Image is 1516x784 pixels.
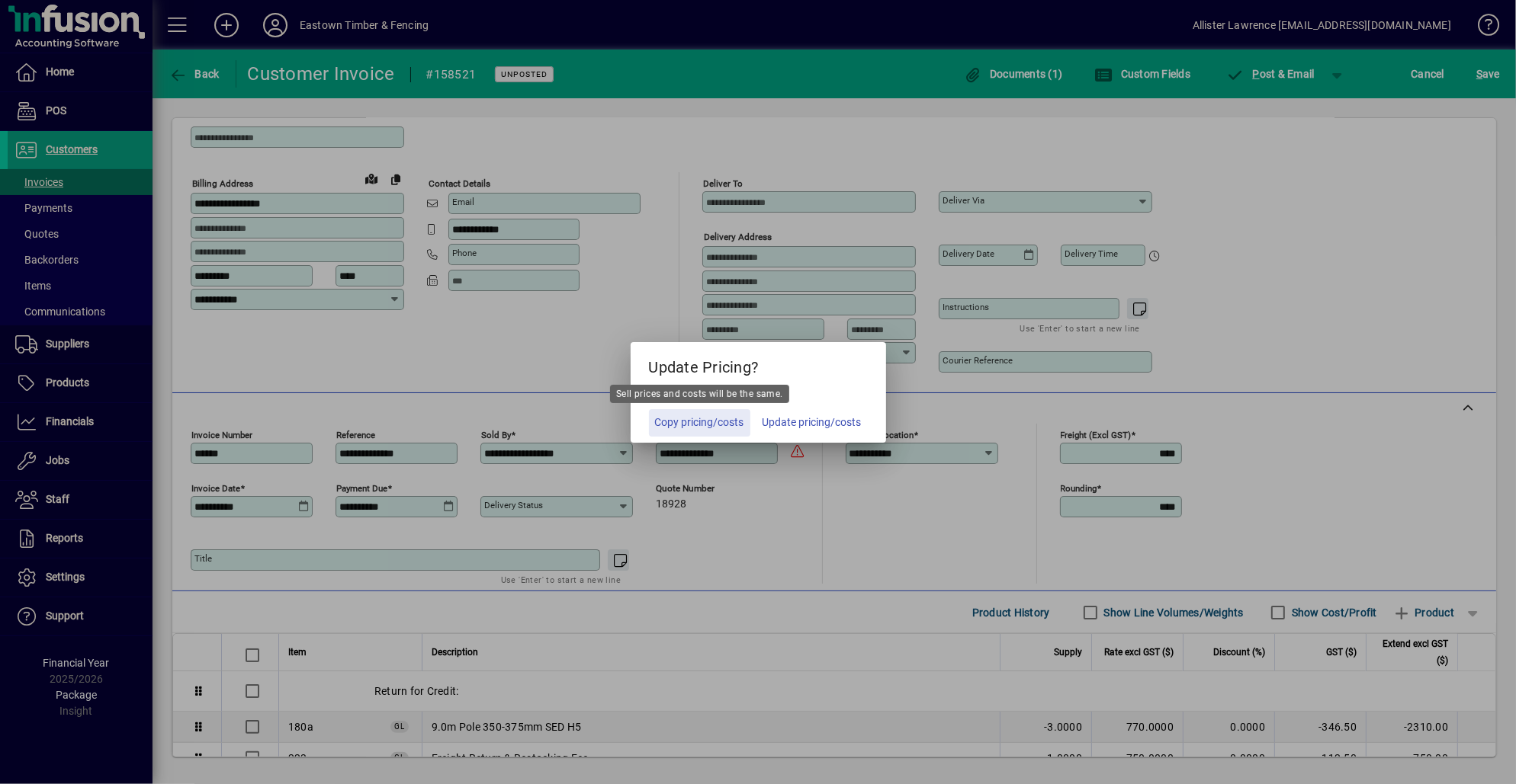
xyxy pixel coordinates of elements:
[610,385,789,403] div: Sell prices and costs will be the same.
[631,342,886,386] h5: Update Pricing?
[649,409,750,437] button: Copy pricing/costs
[655,414,744,430] span: Copy pricing/costs
[756,409,868,437] button: Update pricing/costs
[763,414,862,430] span: Update pricing/costs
